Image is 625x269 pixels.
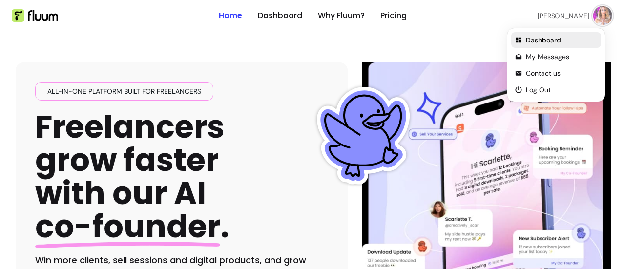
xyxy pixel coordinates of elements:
[35,205,220,248] span: co-founder
[380,10,407,21] a: Pricing
[12,9,58,22] img: Fluum Logo
[509,30,603,100] div: Profile Actions
[318,10,365,21] a: Why Fluum?
[43,86,205,96] span: All-in-one platform built for freelancers
[526,85,597,95] span: Log Out
[258,10,302,21] a: Dashboard
[35,110,229,244] h1: Freelancers grow faster with our AI .
[526,52,597,62] span: My Messages
[538,11,589,20] span: [PERSON_NAME]
[593,6,612,25] img: avatar
[511,32,601,98] ul: Profile Actions
[526,35,597,45] span: Dashboard
[314,87,412,185] img: Fluum Duck sticker
[526,68,597,78] span: Contact us
[219,10,242,21] a: Home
